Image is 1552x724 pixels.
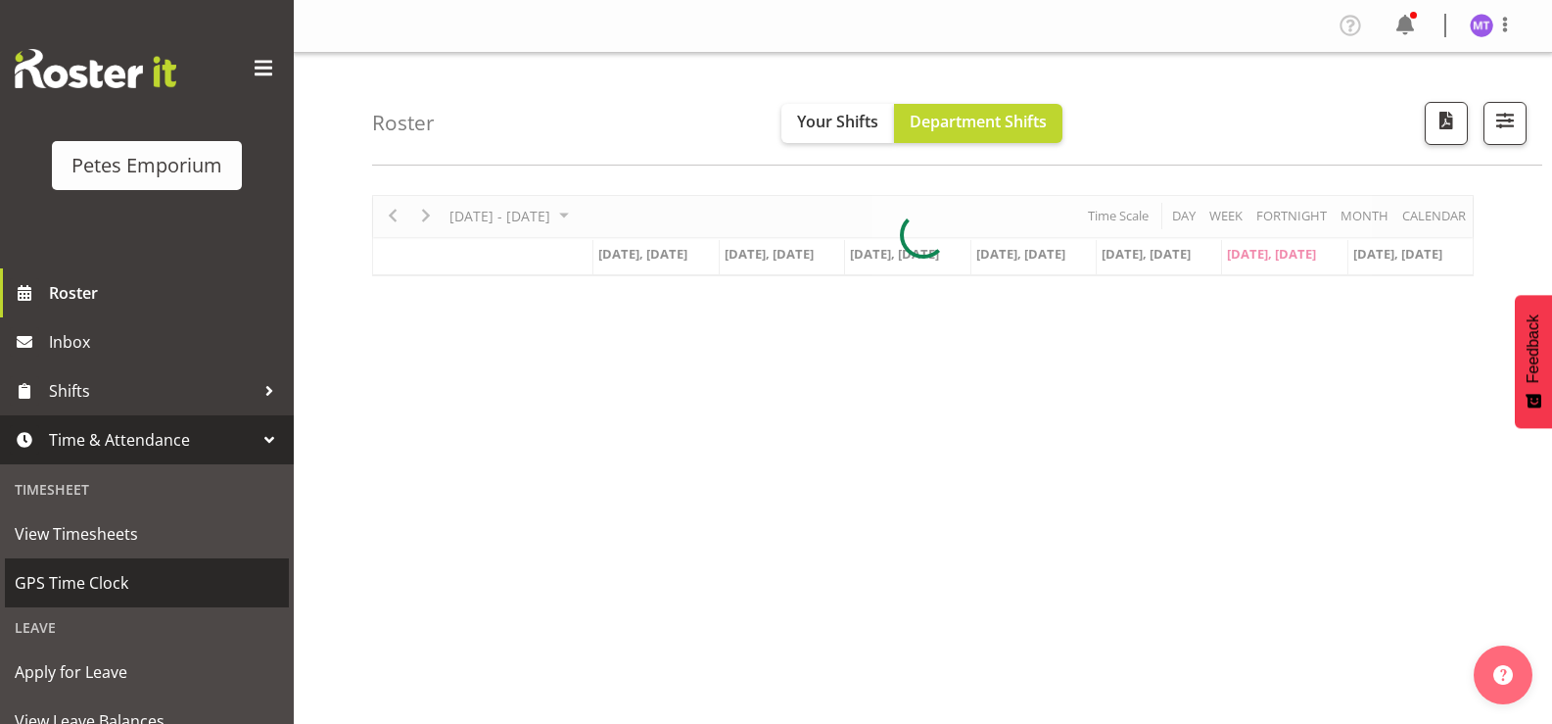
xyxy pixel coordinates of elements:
div: Leave [5,607,289,648]
button: Filter Shifts [1483,102,1527,145]
a: View Timesheets [5,509,289,558]
button: Feedback - Show survey [1515,295,1552,428]
span: GPS Time Clock [15,568,279,598]
span: Time & Attendance [49,425,255,455]
button: Your Shifts [781,104,894,143]
span: Shifts [49,376,255,406]
img: mya-taupawa-birkhead5814.jpg [1470,14,1493,37]
span: Inbox [49,327,284,357]
a: GPS Time Clock [5,558,289,607]
span: Your Shifts [797,111,878,132]
img: help-xxl-2.png [1493,665,1513,685]
span: Roster [49,278,284,308]
span: Feedback [1525,314,1542,383]
a: Apply for Leave [5,648,289,697]
div: Petes Emporium [71,151,222,180]
span: Apply for Leave [15,657,279,687]
h4: Roster [372,112,435,134]
div: Timesheet [5,469,289,509]
img: Rosterit website logo [15,49,176,88]
span: Department Shifts [910,111,1047,132]
span: View Timesheets [15,519,279,549]
button: Download a PDF of the roster according to the set date range. [1425,102,1468,145]
button: Department Shifts [894,104,1062,143]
